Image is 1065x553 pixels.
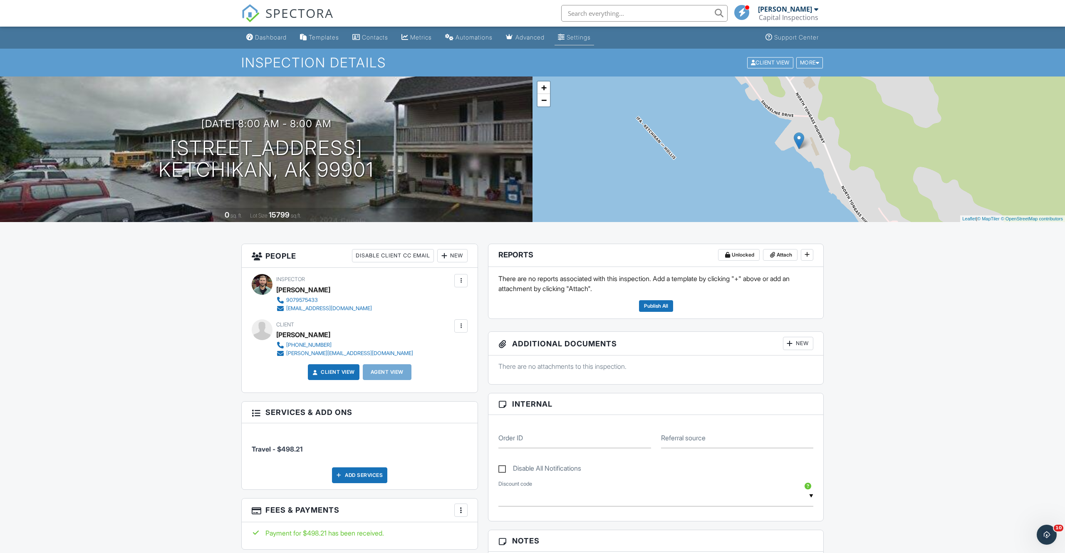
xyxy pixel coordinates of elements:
[269,210,290,219] div: 15799
[977,216,1000,221] a: © MapTiler
[276,284,330,296] div: [PERSON_NAME]
[286,342,332,348] div: [PHONE_NUMBER]
[252,430,468,460] li: Service: Travel
[661,433,706,442] label: Referral source
[759,13,818,22] div: Capital Inspections
[241,4,260,22] img: The Best Home Inspection Software - Spectora
[309,34,339,41] div: Templates
[242,499,478,522] h3: Fees & Payments
[515,34,545,41] div: Advanced
[349,30,391,45] a: Contacts
[762,30,822,45] a: Support Center
[332,467,387,483] div: Add Services
[276,349,413,358] a: [PERSON_NAME][EMAIL_ADDRESS][DOMAIN_NAME]
[276,328,330,341] div: [PERSON_NAME]
[241,11,334,29] a: SPECTORA
[276,321,294,328] span: Client
[252,528,468,538] div: Payment for $498.21 has been received.
[456,34,493,41] div: Automations
[537,81,550,94] a: Zoom in
[241,55,824,70] h1: Inspection Details
[537,94,550,106] a: Zoom out
[311,368,355,376] a: Client View
[297,30,342,45] a: Templates
[276,276,305,282] span: Inspector
[1037,525,1057,545] iframe: Intercom live chat
[488,332,823,355] h3: Additional Documents
[410,34,432,41] div: Metrics
[567,34,591,41] div: Settings
[498,362,813,371] p: There are no attachments to this inspection.
[352,249,434,262] div: Disable Client CC Email
[276,296,372,304] a: 9079575433
[225,210,229,219] div: 0
[960,215,1065,222] div: |
[398,30,435,45] a: Metrics
[1054,525,1063,531] span: 10
[774,34,819,41] div: Support Center
[265,4,334,22] span: SPECTORA
[242,402,478,423] h3: Services & Add ons
[758,5,812,13] div: [PERSON_NAME]
[291,212,301,219] span: sq.ft.
[362,34,388,41] div: Contacts
[442,30,496,45] a: Automations (Basic)
[286,350,413,357] div: [PERSON_NAME][EMAIL_ADDRESS][DOMAIN_NAME]
[962,216,976,221] a: Leaflet
[555,30,594,45] a: Settings
[243,30,290,45] a: Dashboard
[498,464,581,475] label: Disable All Notifications
[252,445,302,453] span: Travel - $498.21
[230,212,242,219] span: sq. ft.
[561,5,728,22] input: Search everything...
[503,30,548,45] a: Advanced
[286,297,318,304] div: 9079575433
[437,249,468,262] div: New
[498,433,523,442] label: Order ID
[250,212,267,219] span: Lot Size
[746,59,795,65] a: Client View
[276,304,372,313] a: [EMAIL_ADDRESS][DOMAIN_NAME]
[498,480,532,488] label: Discount code
[796,57,823,68] div: More
[159,137,374,181] h1: [STREET_ADDRESS] Ketchikan, AK 99901
[488,393,823,415] h3: Internal
[286,305,372,312] div: [EMAIL_ADDRESS][DOMAIN_NAME]
[747,57,793,68] div: Client View
[255,34,287,41] div: Dashboard
[1001,216,1063,221] a: © OpenStreetMap contributors
[242,244,478,268] h3: People
[783,337,813,350] div: New
[201,118,332,129] h3: [DATE] 8:00 am - 8:00 am
[488,530,823,552] h3: Notes
[276,341,413,349] a: [PHONE_NUMBER]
